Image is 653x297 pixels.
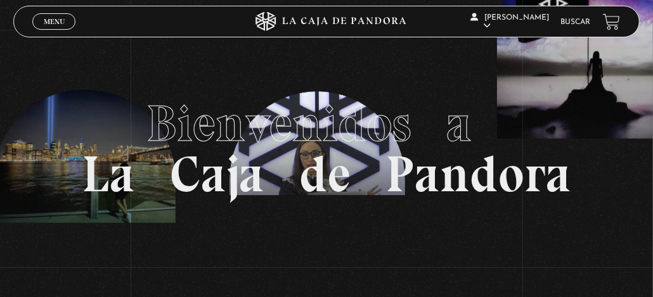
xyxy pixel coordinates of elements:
[603,13,620,30] a: View your shopping cart
[39,28,69,37] span: Cerrar
[82,98,571,199] h1: La Caja de Pandora
[470,14,549,30] span: [PERSON_NAME]
[560,18,590,26] a: Buscar
[44,18,65,25] span: Menu
[146,93,507,154] span: Bienvenidos a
